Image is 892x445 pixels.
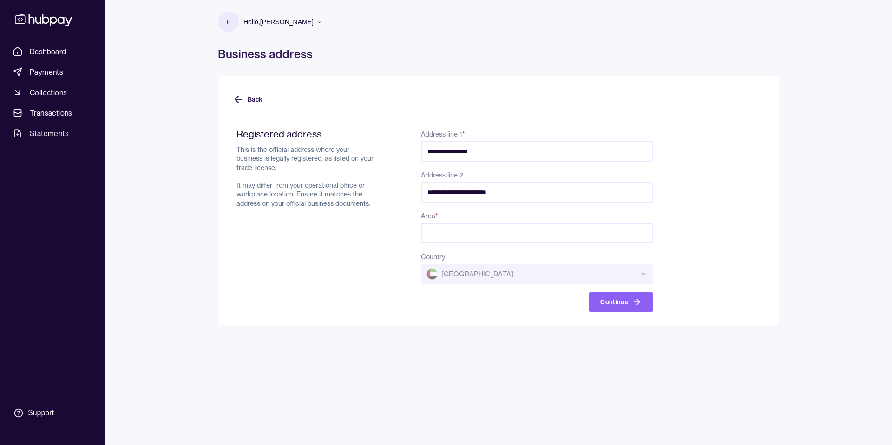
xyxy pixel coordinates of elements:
[421,130,465,138] label: Address line 1
[421,171,463,179] label: Address line 2
[28,408,54,418] div: Support
[236,145,376,208] p: This is the official address where your business is legally registered, as listed on your trade l...
[30,128,69,139] span: Statements
[30,46,66,57] span: Dashboard
[9,105,95,121] a: Transactions
[9,43,95,60] a: Dashboard
[421,253,445,261] label: Country
[233,89,262,110] button: Back
[218,46,779,61] h1: Business address
[9,403,95,423] a: Support
[9,64,95,80] a: Payments
[589,292,653,312] button: Continue
[30,66,63,78] span: Payments
[236,128,376,140] h2: Registered address
[9,125,95,142] a: Statements
[30,87,67,98] span: Collections
[226,17,230,27] p: F
[421,212,438,220] label: Area
[9,84,95,101] a: Collections
[30,107,72,118] span: Transactions
[243,17,314,27] p: Hello, [PERSON_NAME]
